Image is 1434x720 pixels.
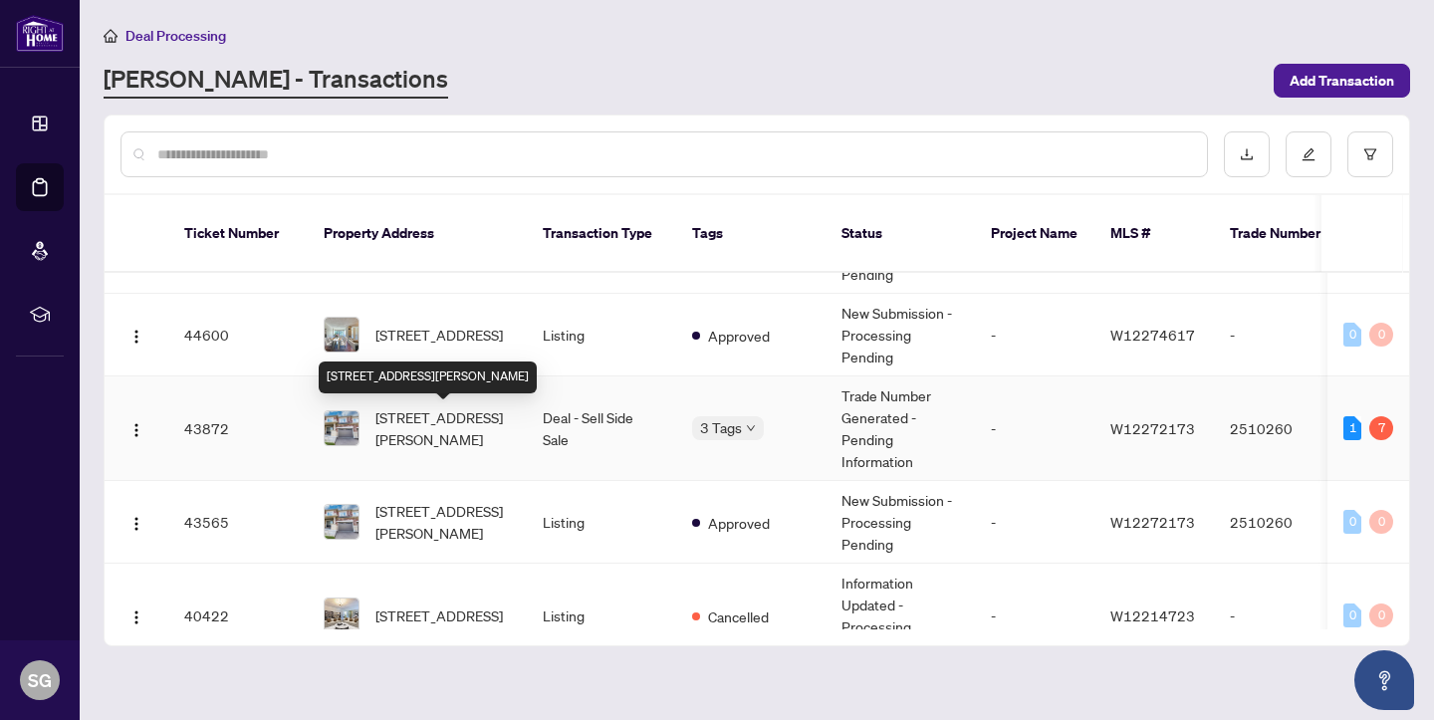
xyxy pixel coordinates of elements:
[1343,603,1361,627] div: 0
[1224,131,1270,177] button: download
[128,609,144,625] img: Logo
[168,481,308,564] td: 43565
[1347,131,1393,177] button: filter
[1110,606,1195,624] span: W12214723
[1343,510,1361,534] div: 0
[168,376,308,481] td: 43872
[1290,65,1394,97] span: Add Transaction
[746,423,756,433] span: down
[527,481,676,564] td: Listing
[975,481,1094,564] td: -
[1110,419,1195,437] span: W12272173
[375,604,503,626] span: [STREET_ADDRESS]
[826,481,975,564] td: New Submission - Processing Pending
[1354,650,1414,710] button: Open asap
[527,294,676,376] td: Listing
[16,15,64,52] img: logo
[700,416,742,439] span: 3 Tags
[708,512,770,534] span: Approved
[104,63,448,99] a: [PERSON_NAME] - Transactions
[1094,195,1214,273] th: MLS #
[975,564,1094,668] td: -
[1363,147,1377,161] span: filter
[975,294,1094,376] td: -
[527,195,676,273] th: Transaction Type
[128,422,144,438] img: Logo
[826,294,975,376] td: New Submission - Processing Pending
[1302,147,1315,161] span: edit
[325,411,358,445] img: thumbnail-img
[104,29,118,43] span: home
[120,412,152,444] button: Logo
[1286,131,1331,177] button: edit
[676,195,826,273] th: Tags
[826,195,975,273] th: Status
[1369,603,1393,627] div: 0
[826,564,975,668] td: Information Updated - Processing Pending
[1214,195,1353,273] th: Trade Number
[168,195,308,273] th: Ticket Number
[128,516,144,532] img: Logo
[120,319,152,351] button: Logo
[128,329,144,345] img: Logo
[125,27,226,45] span: Deal Processing
[1110,513,1195,531] span: W12272173
[325,318,358,352] img: thumbnail-img
[1343,323,1361,347] div: 0
[975,376,1094,481] td: -
[120,600,152,631] button: Logo
[28,666,52,694] span: SG
[375,406,511,450] span: [STREET_ADDRESS][PERSON_NAME]
[325,505,358,539] img: thumbnail-img
[708,325,770,347] span: Approved
[1369,416,1393,440] div: 7
[826,376,975,481] td: Trade Number Generated - Pending Information
[1369,323,1393,347] div: 0
[708,605,769,627] span: Cancelled
[120,506,152,538] button: Logo
[308,195,527,273] th: Property Address
[375,324,503,346] span: [STREET_ADDRESS]
[1369,510,1393,534] div: 0
[325,599,358,632] img: thumbnail-img
[1274,64,1410,98] button: Add Transaction
[527,564,676,668] td: Listing
[975,195,1094,273] th: Project Name
[319,361,537,393] div: [STREET_ADDRESS][PERSON_NAME]
[1214,564,1353,668] td: -
[527,376,676,481] td: Deal - Sell Side Sale
[168,294,308,376] td: 44600
[1214,481,1353,564] td: 2510260
[1110,326,1195,344] span: W12274617
[375,500,511,544] span: [STREET_ADDRESS][PERSON_NAME]
[1343,416,1361,440] div: 1
[1214,376,1353,481] td: 2510260
[168,564,308,668] td: 40422
[1240,147,1254,161] span: download
[1214,294,1353,376] td: -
